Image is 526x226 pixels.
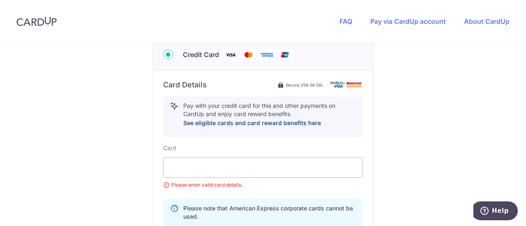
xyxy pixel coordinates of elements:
img: Visa [222,50,239,60]
a: FAQ [339,17,352,25]
p: Pay with your credit card for this and other payments on CardUp and enjoy card reward benefits. [183,102,356,128]
a: See eligible cards and card reward benefits here [183,119,321,126]
p: Please note that American Express corporate cards cannot be used. [183,204,356,221]
iframe: Opens a widget where you can find more information [473,201,518,222]
small: Please enter valid card details. [163,181,363,189]
iframe: Secure card payment input frame [170,162,356,172]
a: About CardUp [464,17,510,25]
a: Pay via CardUp account [370,17,446,25]
span: Credit Card [183,50,219,59]
img: card secure [330,81,363,88]
img: Mastercard [240,50,257,60]
img: American Express [258,50,275,60]
h6: Card Details [163,80,207,90]
div: Credit Card Visa Mastercard American Express Union Pay [163,50,363,60]
label: Card [163,144,176,152]
span: Secure 256-bit SSL [286,82,323,88]
img: Union Pay [277,50,293,60]
img: CardUp [16,16,57,26]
